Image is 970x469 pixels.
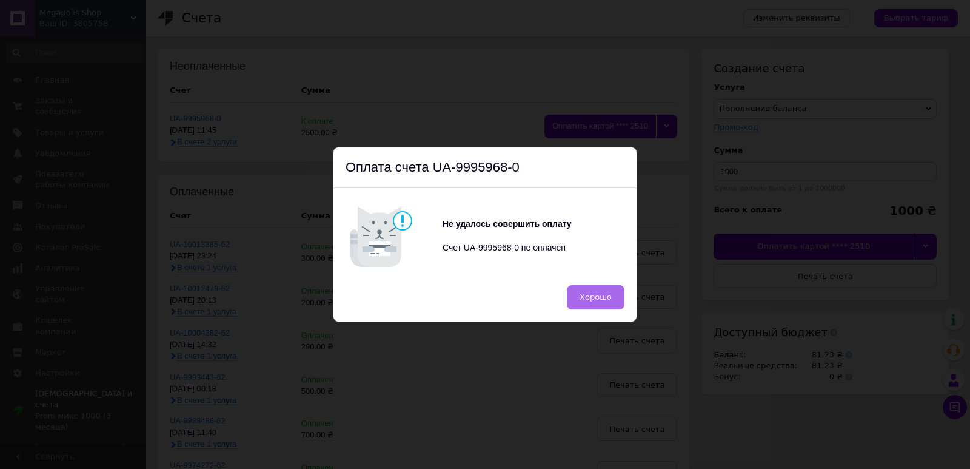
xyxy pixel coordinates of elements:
[443,219,572,229] b: Не удалось совершить оплату
[580,292,612,302] span: Хорошо
[346,200,443,273] img: Котик говорит: Не удалось совершить оплату
[443,218,588,254] div: Счет UA-9995968-0 не оплачен
[567,285,624,309] button: Хорошо
[333,147,637,187] div: Оплата счета UA-9995968-0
